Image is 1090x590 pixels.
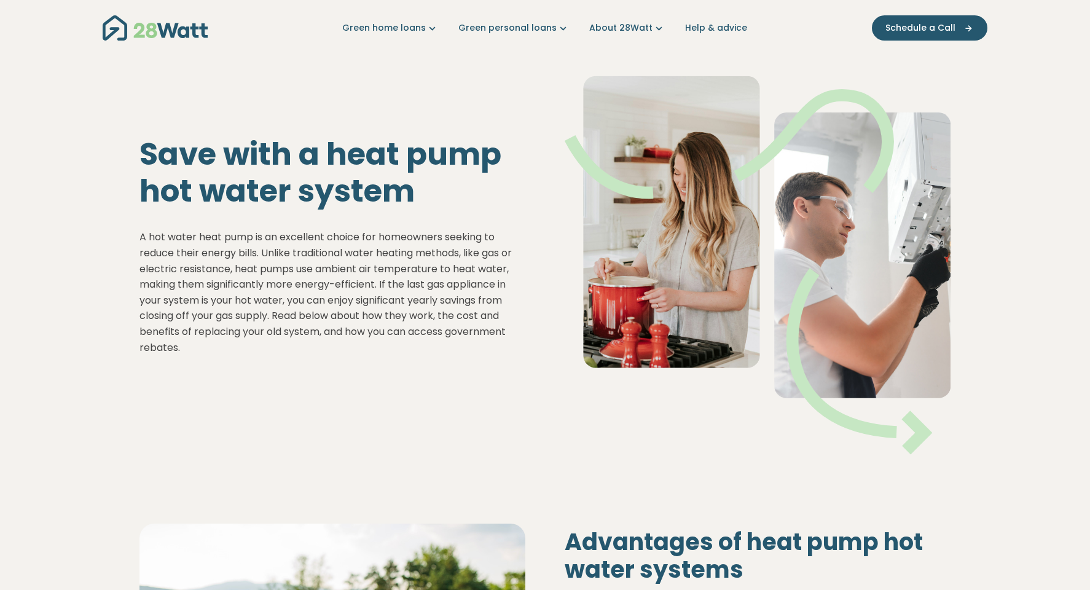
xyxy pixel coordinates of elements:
h1: Save with a heat pump hot water system [139,136,525,210]
p: A hot water heat pump is an excellent choice for homeowners seeking to reduce their energy bills.... [139,229,525,355]
span: Schedule a Call [885,22,955,34]
a: Green home loans [342,22,439,34]
nav: Main navigation [103,12,987,44]
img: 28Watt [103,15,208,41]
a: About 28Watt [589,22,665,34]
h2: Advantages of heat pump hot water systems [565,528,951,584]
a: Help & advice [685,22,747,34]
a: Green personal loans [458,22,570,34]
button: Schedule a Call [872,15,987,41]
